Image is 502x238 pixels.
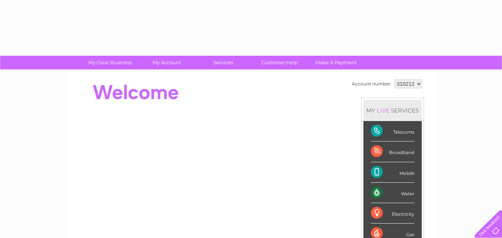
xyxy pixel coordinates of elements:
td: Account number [350,78,392,90]
div: Water [371,183,414,203]
div: LIVE [375,107,391,114]
a: My Clear Business [80,56,141,69]
a: My Account [136,56,197,69]
div: Telecoms [371,121,414,141]
a: Make A Payment [305,56,367,69]
div: Electricity [371,203,414,224]
a: Customer Help [249,56,310,69]
div: Broadband [371,141,414,162]
div: MY SERVICES [363,100,422,121]
div: Mobile [371,162,414,183]
a: Services [192,56,254,69]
